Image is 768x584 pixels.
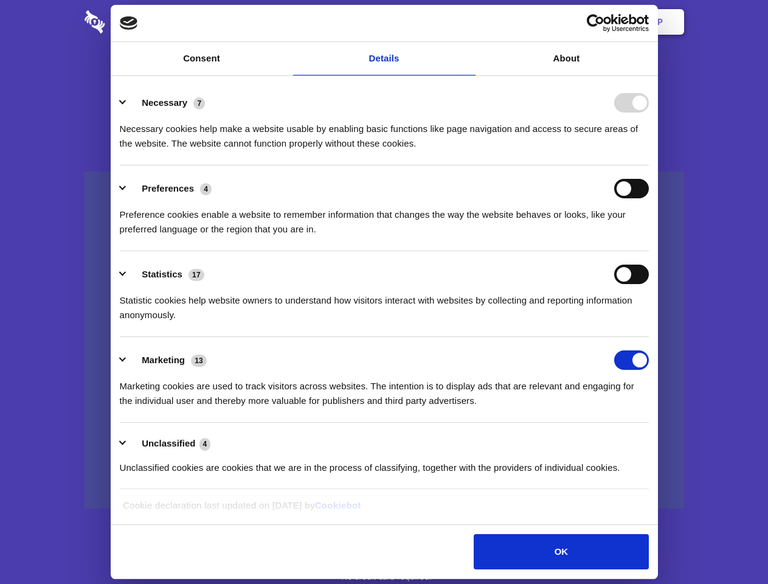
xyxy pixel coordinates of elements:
button: Marketing (13) [120,350,215,370]
label: Statistics [142,269,182,279]
label: Necessary [142,97,187,108]
button: Statistics (17) [120,265,212,284]
span: 4 [199,438,211,450]
a: Pricing [357,3,410,41]
div: Cookie declaration last updated on [DATE] by [114,498,654,522]
span: 13 [191,355,207,367]
label: Marketing [142,355,185,365]
a: Contact [493,3,549,41]
button: Necessary (7) [120,93,213,113]
a: Cookiebot [315,500,361,510]
span: 7 [193,97,205,109]
a: Wistia video thumbnail [85,172,684,509]
img: logo-wordmark-white-trans-d4663122ce5f474addd5e946df7df03e33cb6a1c49d2221995e7729f52c070b2.svg [85,10,189,33]
iframe: Drift Widget Chat Controller [707,523,753,569]
a: Usercentrics Cookiebot - opens in a new window [542,14,649,32]
a: About [476,42,658,75]
div: Preference cookies enable a website to remember information that changes the way the website beha... [120,198,649,237]
button: Unclassified (4) [120,436,218,451]
span: 4 [200,183,212,195]
a: Details [293,42,476,75]
button: OK [474,534,648,569]
div: Marketing cookies are used to track visitors across websites. The intention is to display ads tha... [120,370,649,408]
a: Login [552,3,604,41]
div: Necessary cookies help make a website usable by enabling basic functions like page navigation and... [120,113,649,151]
span: 17 [189,269,204,281]
button: Preferences (4) [120,179,220,198]
img: logo [120,16,138,30]
div: Unclassified cookies are cookies that we are in the process of classifying, together with the pro... [120,451,649,475]
h1: Eliminate Slack Data Loss. [85,55,684,99]
div: Statistic cookies help website owners to understand how visitors interact with websites by collec... [120,284,649,322]
h4: Auto-redaction of sensitive data, encrypted data sharing and self-destructing private chats. Shar... [85,111,684,151]
a: Consent [111,42,293,75]
label: Preferences [142,183,194,193]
